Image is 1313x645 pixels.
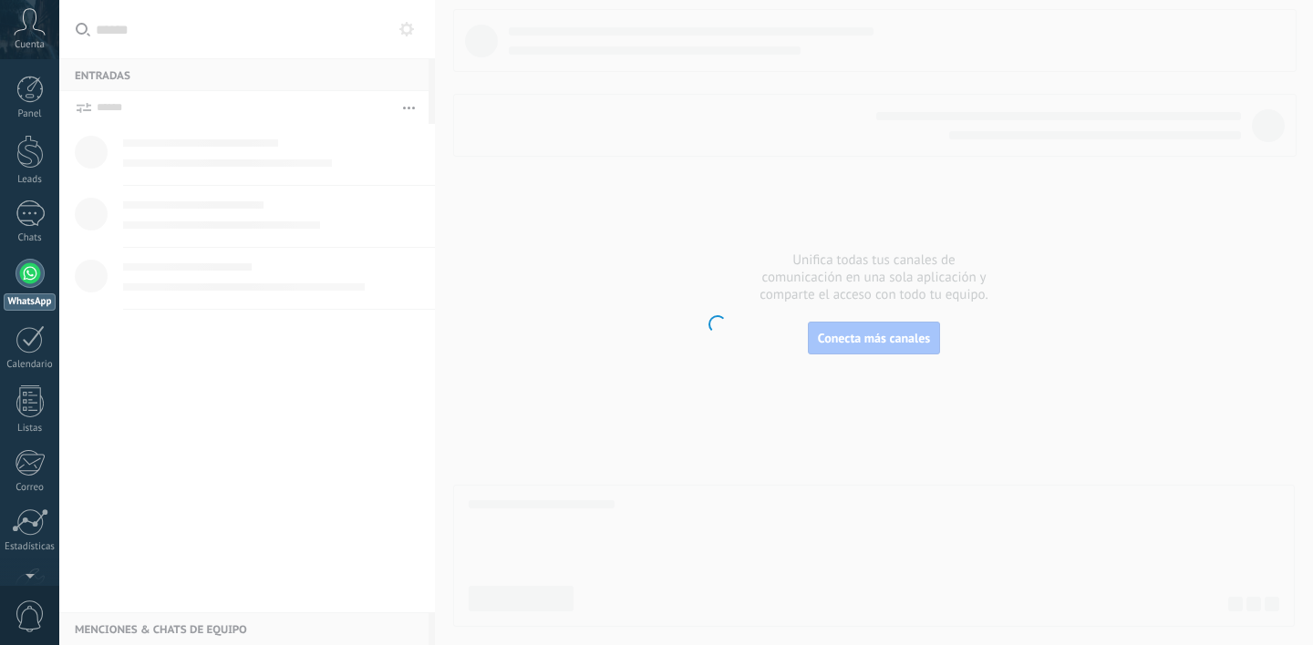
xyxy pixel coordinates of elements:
div: Correo [4,482,57,494]
div: Listas [4,423,57,435]
div: Panel [4,108,57,120]
div: Chats [4,232,57,244]
div: Leads [4,174,57,186]
div: Calendario [4,359,57,371]
span: Cuenta [15,39,45,51]
div: WhatsApp [4,293,56,311]
div: Estadísticas [4,541,57,553]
